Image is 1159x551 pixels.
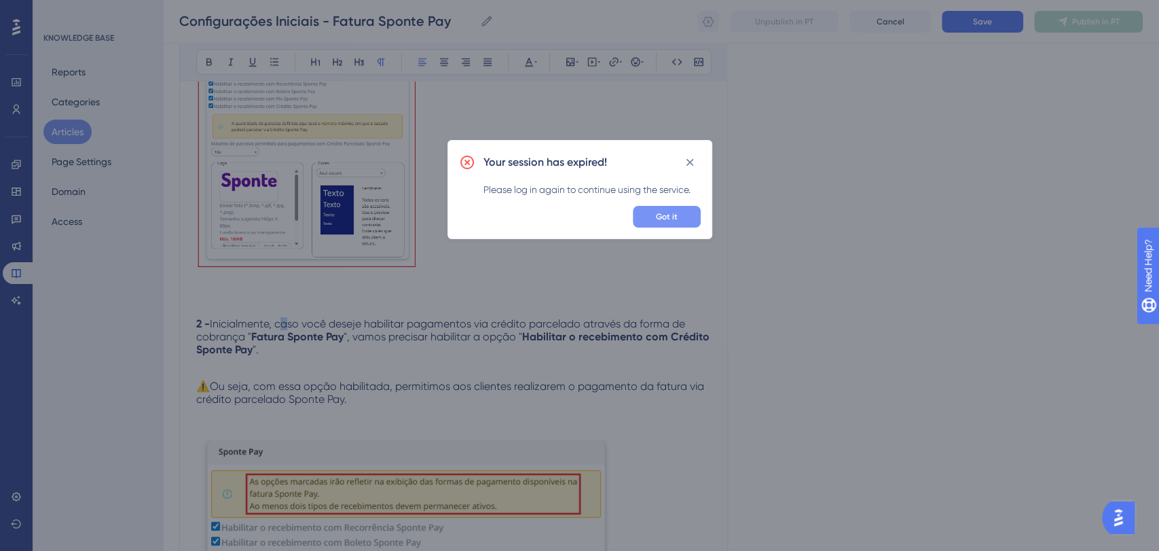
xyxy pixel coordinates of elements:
[32,3,85,20] span: Need Help?
[483,154,607,171] h2: Your session has expired!
[1102,497,1143,538] iframe: UserGuiding AI Assistant Launcher
[483,181,701,198] div: Please log in again to continue using the service.
[656,211,678,222] span: Got it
